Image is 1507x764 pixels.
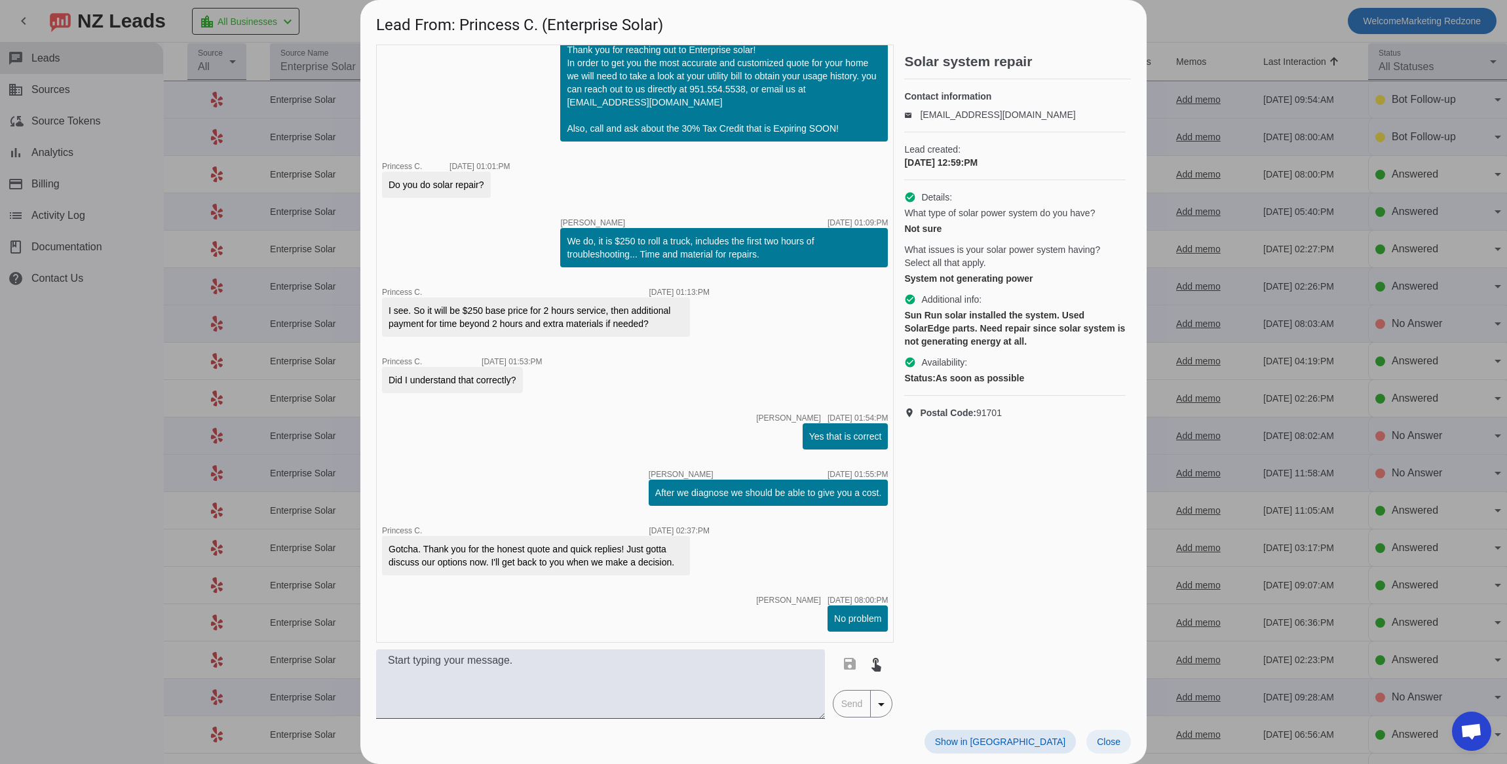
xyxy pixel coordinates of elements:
a: [EMAIL_ADDRESS][DOMAIN_NAME] [920,109,1075,120]
mat-icon: touch_app [868,656,884,672]
span: Details: [921,191,952,204]
div: I see. So it will be $250 base price for 2 hours service, then additional payment for time beyond... [389,304,683,330]
span: Additional info: [921,293,982,306]
div: [DATE] 01:13:PM [649,288,710,296]
span: What type of solar power system do you have? [904,206,1095,220]
div: Did I understand that correctly? [389,373,516,387]
div: We do, it is $250 to roll a truck, includes the first two hours of troubleshooting... Time and ma... [567,235,881,261]
div: [DATE] 12:59:PM [904,156,1126,169]
div: [DATE] 01:55:PM [828,470,888,478]
span: Princess C. [382,288,422,297]
mat-icon: email [904,111,920,118]
span: Availability: [921,356,967,369]
div: [DATE] 01:54:PM [828,414,888,422]
button: Close [1086,730,1131,754]
span: [PERSON_NAME] [756,414,821,422]
span: Princess C. [382,162,422,171]
span: Show in [GEOGRAPHIC_DATA] [935,736,1065,747]
span: Princess C. [382,357,422,366]
mat-icon: arrow_drop_down [873,697,889,712]
span: Close [1097,736,1120,747]
span: What issues is your solar power system having? Select all that apply. [904,243,1126,269]
div: Open chat [1452,712,1491,751]
div: Yes that is correct [809,430,882,443]
h4: Contact information [904,90,1126,103]
div: Sun Run solar installed the system. Used SolarEdge parts. Need repair since solar system is not g... [904,309,1126,348]
button: Show in [GEOGRAPHIC_DATA] [925,730,1076,754]
mat-icon: check_circle [904,356,916,368]
div: [DATE] 01:01:PM [449,162,510,170]
div: [DATE] 01:09:PM [828,219,888,227]
div: Gotcha. Thank you for the honest quote and quick replies! Just gotta discuss our options now. I'l... [389,543,683,569]
div: After we diagnose we should be able to give you a cost. [655,486,882,499]
div: System not generating power [904,272,1126,285]
div: As soon as possible [904,372,1126,385]
div: Hi Princess, Thank you for reaching out to Enterprise solar! In order to get you the most accurat... [567,17,881,135]
div: Not sure [904,222,1126,235]
mat-icon: check_circle [904,294,916,305]
strong: Postal Code: [920,408,976,418]
span: [PERSON_NAME] [560,219,625,227]
div: No problem [834,612,881,625]
h2: Solar system repair [904,55,1131,68]
span: [PERSON_NAME] [649,470,714,478]
div: Do you do solar repair? [389,178,484,191]
span: 91701 [920,406,1002,419]
strong: Status: [904,373,935,383]
span: [PERSON_NAME] [756,596,821,604]
mat-icon: location_on [904,408,920,418]
div: [DATE] 01:53:PM [482,358,542,366]
span: Lead created: [904,143,1126,156]
span: Princess C. [382,526,422,535]
div: [DATE] 08:00:PM [828,596,888,604]
div: [DATE] 02:37:PM [649,527,710,535]
mat-icon: check_circle [904,191,916,203]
